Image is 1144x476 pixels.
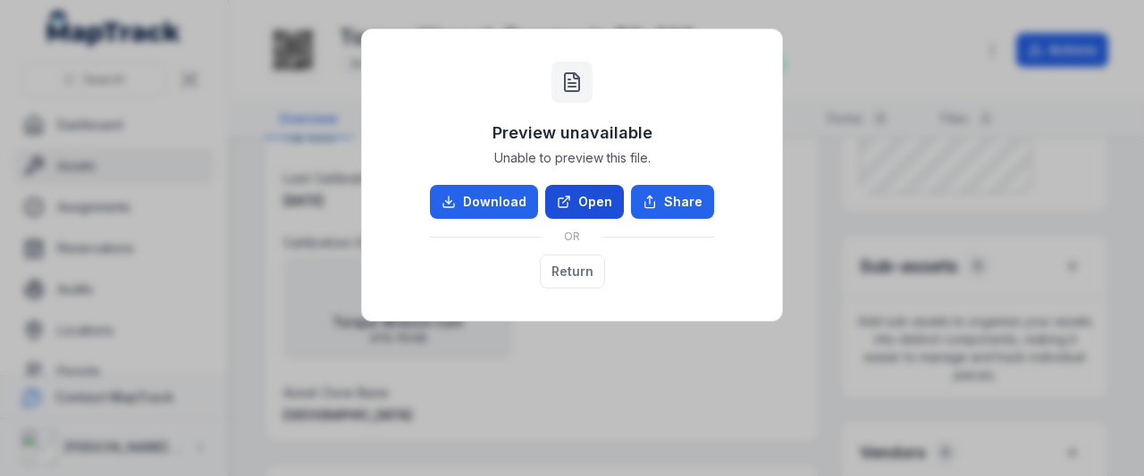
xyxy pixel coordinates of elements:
button: Return [540,255,605,288]
a: Download [430,185,538,219]
span: Unable to preview this file. [494,149,651,167]
button: Share [631,185,714,219]
div: OR [430,219,714,255]
h3: Preview unavailable [492,121,652,146]
a: Open [545,185,624,219]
